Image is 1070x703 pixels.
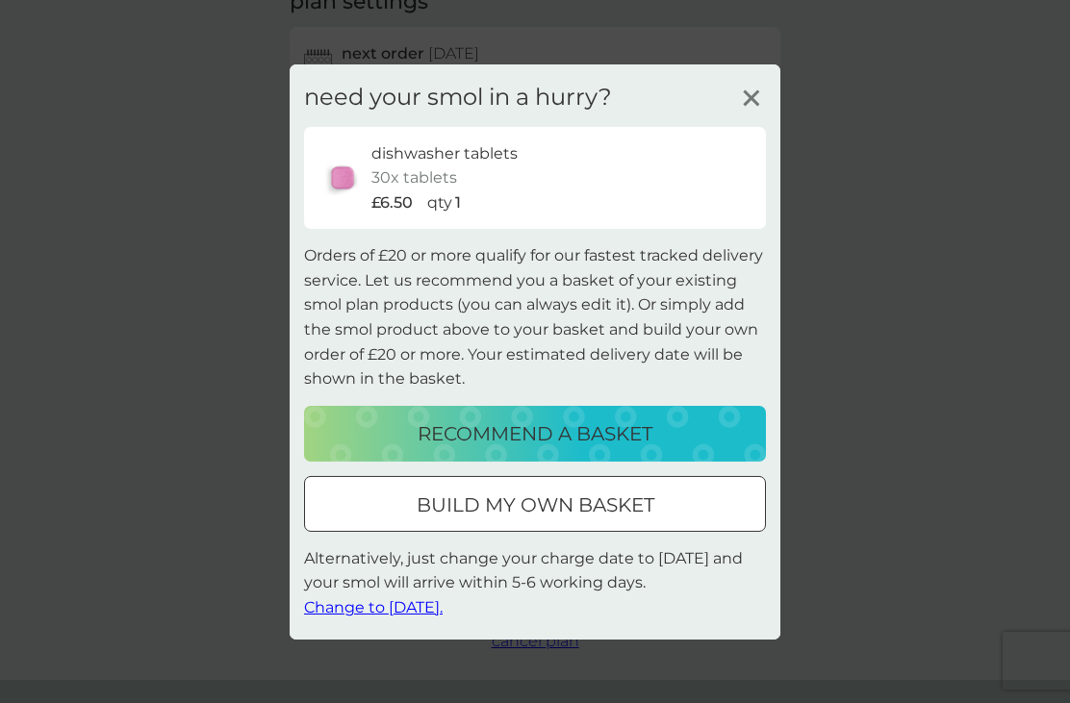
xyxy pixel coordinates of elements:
[427,190,452,215] p: qty
[304,595,443,620] button: Change to [DATE].
[304,546,766,620] p: Alternatively, just change your charge date to [DATE] and your smol will arrive within 5-6 workin...
[455,190,461,215] p: 1
[304,476,766,532] button: build my own basket
[371,190,413,215] p: £6.50
[371,165,457,190] p: 30x tablets
[304,243,766,391] p: Orders of £20 or more qualify for our fastest tracked delivery service. Let us recommend you a ba...
[304,406,766,462] button: recommend a basket
[418,418,652,449] p: recommend a basket
[371,140,518,165] p: dishwasher tablets
[304,598,443,616] span: Change to [DATE].
[304,83,612,111] h3: need your smol in a hurry?
[417,490,654,520] p: build my own basket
